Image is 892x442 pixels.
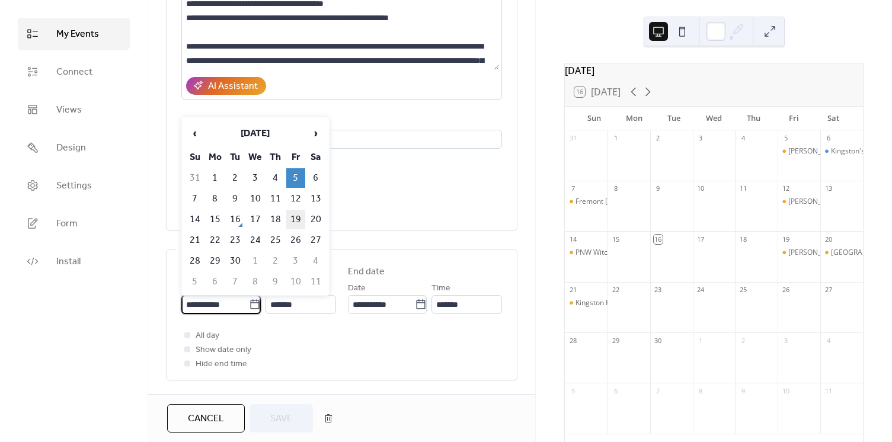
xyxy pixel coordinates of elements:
div: Kingston's Sunset Market [820,146,863,156]
span: Views [56,103,82,117]
span: Connect [56,65,92,79]
td: 5 [186,272,204,292]
td: 29 [206,251,225,271]
td: 6 [306,168,325,188]
td: 21 [186,230,204,250]
button: AI Assistant [186,77,266,95]
td: 17 [246,210,265,229]
div: 25 [738,286,747,294]
div: Wed [694,107,734,130]
th: [DATE] [206,121,305,146]
td: 10 [286,272,305,292]
div: 3 [696,134,705,143]
div: 1 [696,336,705,345]
div: Kingston Public Market [576,298,651,308]
div: 21 [568,286,577,294]
div: 11 [738,184,747,193]
div: 16 [654,235,663,244]
div: 12 [781,184,790,193]
div: South Lake Union Saturday Market [820,248,863,258]
span: Date [348,281,366,296]
span: Recurring event [181,393,253,408]
td: 18 [266,210,285,229]
div: Sun [574,107,614,130]
th: Fr [286,148,305,167]
span: Form [56,217,78,231]
div: 1 [611,134,620,143]
td: 19 [286,210,305,229]
div: 19 [781,235,790,244]
div: 23 [654,286,663,294]
td: 27 [306,230,325,250]
div: 28 [568,336,577,345]
div: 11 [824,386,833,395]
td: 24 [246,230,265,250]
td: 1 [246,251,265,271]
div: 3 [781,336,790,345]
div: 9 [654,184,663,193]
div: 5 [568,386,577,395]
td: 9 [266,272,285,292]
div: 4 [824,336,833,345]
td: 7 [186,189,204,209]
td: 4 [306,251,325,271]
button: Cancel [167,404,245,433]
div: 7 [568,184,577,193]
span: Settings [56,179,92,193]
div: Fremont [DATE] Market [576,197,654,207]
td: 22 [206,230,225,250]
div: 6 [824,134,833,143]
span: All day [196,329,219,343]
a: Settings [18,169,130,201]
div: 31 [568,134,577,143]
div: Juanita Friday Market [778,248,820,258]
div: AI Assistant [208,79,258,94]
div: End date [348,265,385,279]
td: 28 [186,251,204,271]
span: › [307,121,325,145]
td: 12 [286,189,305,209]
div: [DATE] [565,63,863,78]
td: 6 [206,272,225,292]
div: 18 [738,235,747,244]
div: 9 [738,386,747,395]
span: Hide end time [196,357,247,371]
div: Fri [773,107,813,130]
div: 20 [824,235,833,244]
td: 25 [266,230,285,250]
div: 17 [696,235,705,244]
td: 9 [226,189,245,209]
td: 7 [226,272,245,292]
td: 8 [246,272,265,292]
td: 15 [206,210,225,229]
div: 8 [696,386,705,395]
td: 8 [206,189,225,209]
th: We [246,148,265,167]
div: 15 [611,235,620,244]
span: ‹ [186,121,204,145]
div: 7 [654,386,663,395]
td: 11 [306,272,325,292]
span: Install [56,255,81,269]
div: 10 [781,386,790,395]
div: Juanita Friday Market [778,197,820,207]
div: Tue [654,107,694,130]
td: 31 [186,168,204,188]
div: 30 [654,336,663,345]
td: 3 [246,168,265,188]
td: 4 [266,168,285,188]
span: Cancel [188,412,224,426]
div: 14 [568,235,577,244]
div: PNW Witches' Market [565,248,608,258]
td: 20 [306,210,325,229]
div: 10 [696,184,705,193]
div: PNW Witches' Market [576,248,647,258]
div: 29 [611,336,620,345]
div: Juanita Friday Market [778,146,820,156]
div: 26 [781,286,790,294]
td: 11 [266,189,285,209]
span: Time [431,281,450,296]
td: 30 [226,251,245,271]
div: Sat [814,107,853,130]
